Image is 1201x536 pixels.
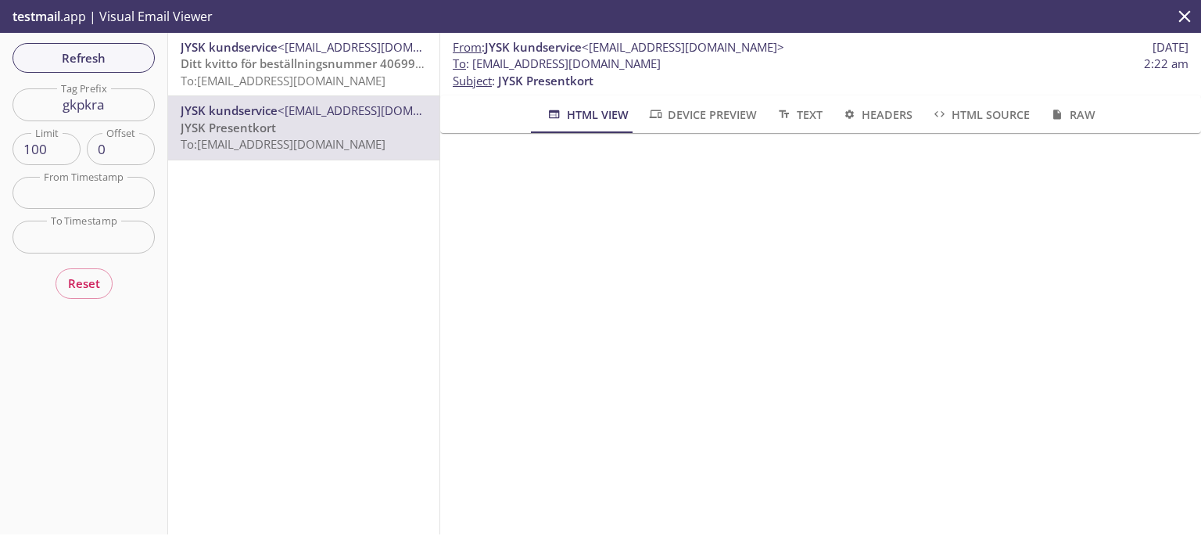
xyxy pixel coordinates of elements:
[453,56,1188,89] p: :
[1153,39,1188,56] span: [DATE]
[278,103,480,118] span: <[EMAIL_ADDRESS][DOMAIN_NAME]>
[453,56,661,72] span: : [EMAIL_ADDRESS][DOMAIN_NAME]
[546,105,628,124] span: HTML View
[181,56,450,71] span: Ditt kvitto för beställningsnummer 4069986460
[485,39,582,55] span: JYSK kundservice
[25,48,142,68] span: Refresh
[13,8,60,25] span: testmail
[181,39,278,55] span: JYSK kundservice
[1144,56,1188,72] span: 2:22 am
[776,105,822,124] span: Text
[453,56,466,71] span: To
[498,73,593,88] span: JYSK Presentkort
[13,43,155,73] button: Refresh
[181,73,385,88] span: To: [EMAIL_ADDRESS][DOMAIN_NAME]
[1049,105,1095,124] span: Raw
[582,39,784,55] span: <[EMAIL_ADDRESS][DOMAIN_NAME]>
[168,96,439,159] div: JYSK kundservice<[EMAIL_ADDRESS][DOMAIN_NAME]>JYSK PresentkortTo:[EMAIL_ADDRESS][DOMAIN_NAME]
[647,105,757,124] span: Device Preview
[931,105,1030,124] span: HTML Source
[68,273,100,293] span: Reset
[181,103,278,118] span: JYSK kundservice
[841,105,912,124] span: Headers
[56,268,113,298] button: Reset
[168,33,439,160] nav: emails
[181,120,276,135] span: JYSK Presentkort
[278,39,480,55] span: <[EMAIL_ADDRESS][DOMAIN_NAME]>
[168,33,439,95] div: JYSK kundservice<[EMAIL_ADDRESS][DOMAIN_NAME]>Ditt kvitto för beställningsnummer 4069986460To:[EM...
[453,73,492,88] span: Subject
[453,39,482,55] span: From
[181,136,385,152] span: To: [EMAIL_ADDRESS][DOMAIN_NAME]
[453,39,784,56] span: :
